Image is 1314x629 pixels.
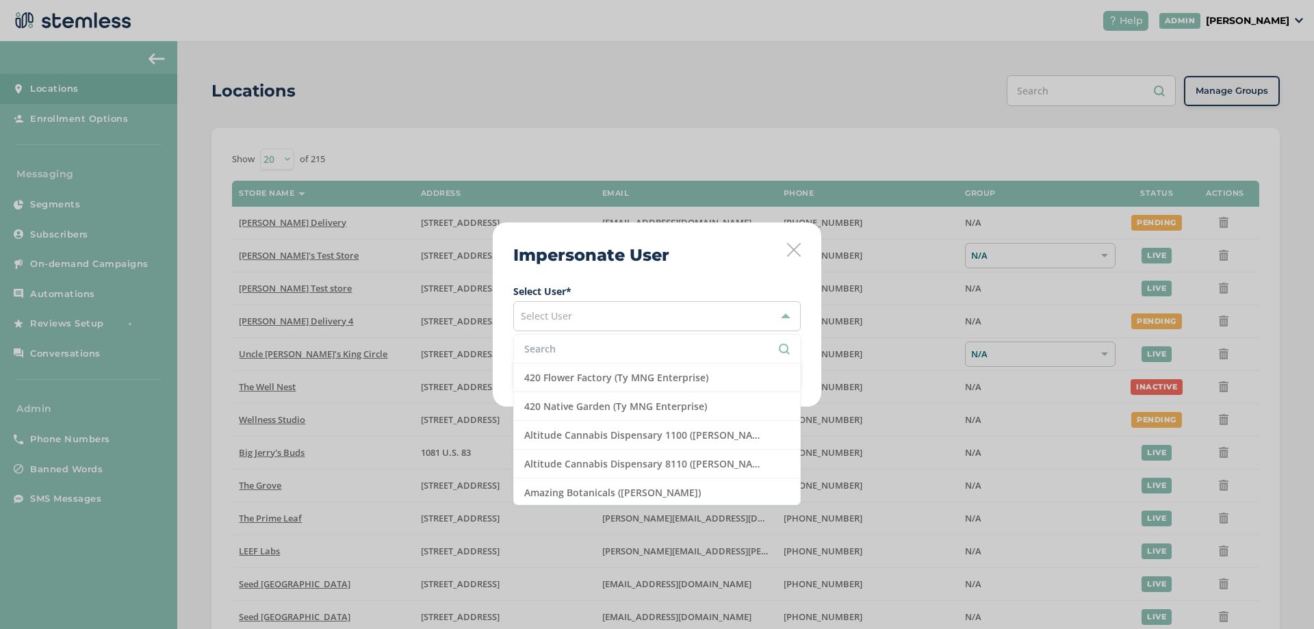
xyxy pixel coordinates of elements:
[524,342,790,356] input: Search
[514,392,800,421] li: 420 Native Garden (Ty MNG Enterprise)
[1246,563,1314,629] iframe: Chat Widget
[514,450,800,478] li: Altitude Cannabis Dispensary 8110 ([PERSON_NAME])
[513,284,801,298] label: Select User
[514,363,800,392] li: 420 Flower Factory (Ty MNG Enterprise)
[513,243,669,268] h2: Impersonate User
[514,421,800,450] li: Altitude Cannabis Dispensary 1100 ([PERSON_NAME])
[514,478,800,507] li: Amazing Botanicals ([PERSON_NAME])
[521,309,572,322] span: Select User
